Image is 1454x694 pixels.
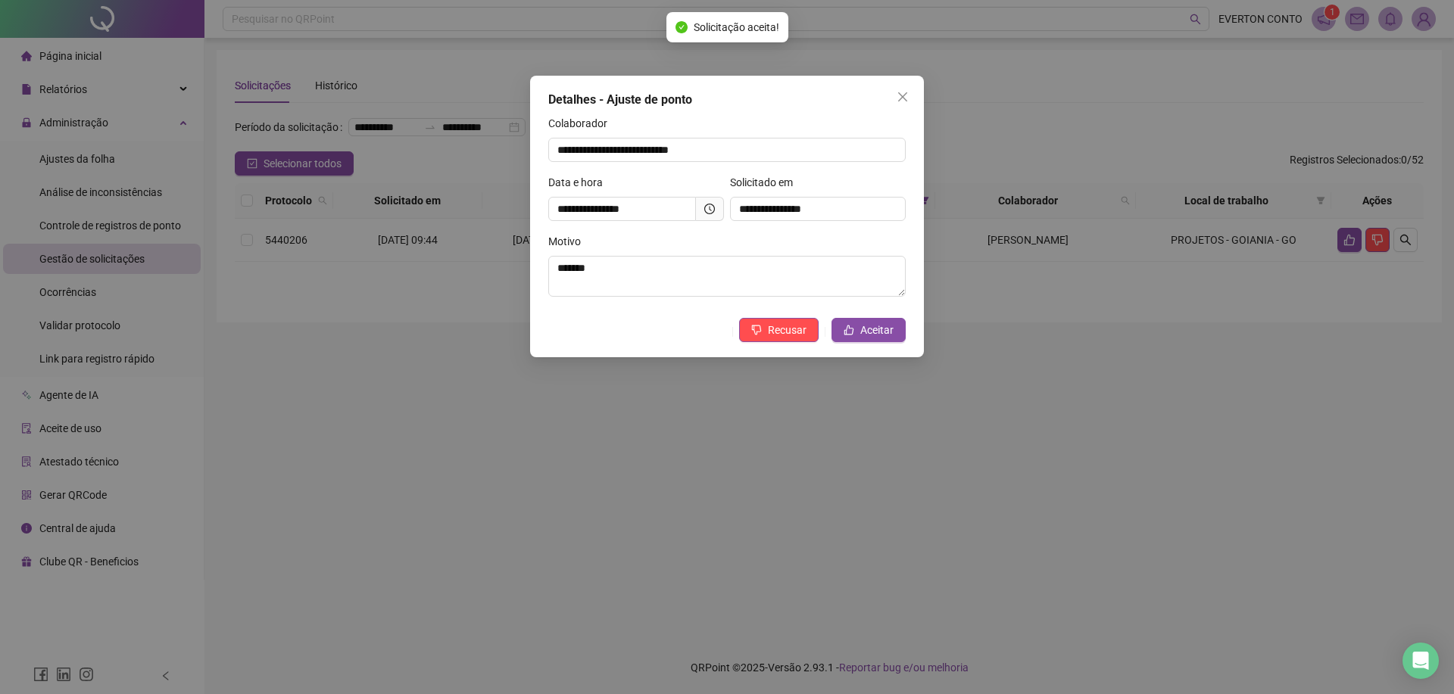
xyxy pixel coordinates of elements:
span: dislike [751,325,762,335]
span: clock-circle [704,204,715,214]
button: Aceitar [832,318,906,342]
div: Detalhes - Ajuste de ponto [548,91,906,109]
label: Colaborador [548,115,617,132]
button: Recusar [739,318,819,342]
label: Motivo [548,233,591,250]
span: Solicitação aceita! [694,19,779,36]
button: Close [891,85,915,109]
span: like [844,325,854,335]
span: check-circle [676,21,688,33]
span: close [897,91,909,103]
span: Aceitar [860,322,894,338]
div: Open Intercom Messenger [1403,643,1439,679]
label: Data e hora [548,174,613,191]
label: Solicitado em [730,174,803,191]
span: Recusar [768,322,807,338]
